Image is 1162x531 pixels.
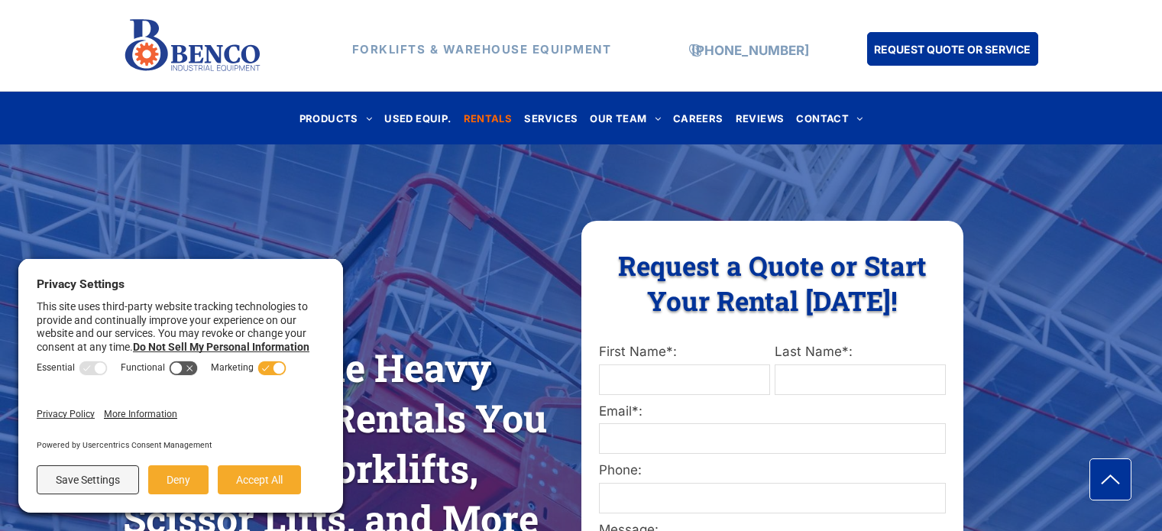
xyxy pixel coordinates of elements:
[790,108,869,128] a: CONTACT
[874,35,1031,63] span: REQUEST QUOTE OR SERVICE
[599,402,946,422] label: Email*:
[775,342,946,362] label: Last Name*:
[667,108,730,128] a: CAREERS
[618,248,927,318] span: Request a Quote or Start Your Rental [DATE]!
[584,108,667,128] a: OUR TEAM
[378,108,457,128] a: USED EQUIP.
[691,43,809,58] a: [PHONE_NUMBER]
[293,108,379,128] a: PRODUCTS
[867,32,1038,66] a: REQUEST QUOTE OR SERVICE
[352,42,612,57] strong: FORKLIFTS & WAREHOUSE EQUIPMENT
[599,461,946,481] label: Phone:
[458,108,519,128] a: RENTALS
[599,342,770,362] label: First Name*:
[518,108,584,128] a: SERVICES
[730,108,791,128] a: REVIEWS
